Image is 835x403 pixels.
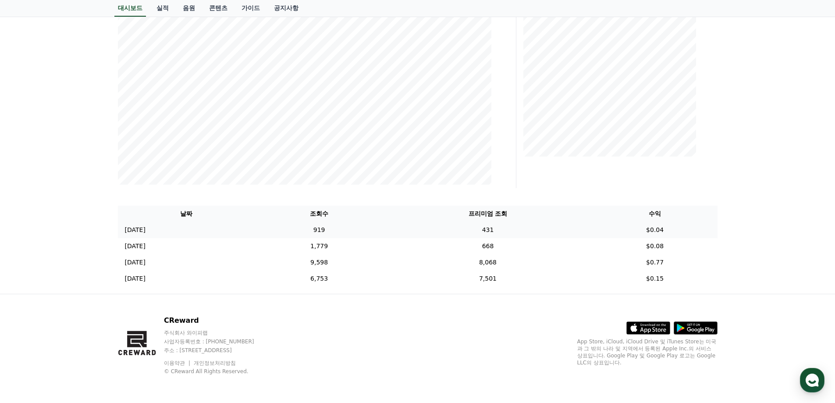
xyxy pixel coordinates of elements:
[125,274,146,283] p: [DATE]
[118,206,255,222] th: 날짜
[255,206,383,222] th: 조회수
[383,206,592,222] th: 프리미엄 조회
[125,258,146,267] p: [DATE]
[164,368,271,375] p: © CReward All Rights Reserved.
[28,291,33,298] span: 홈
[164,338,271,345] p: 사업자등록번호 : [PHONE_NUMBER]
[593,254,718,271] td: $0.77
[255,238,383,254] td: 1,779
[58,278,113,300] a: 대화
[80,292,91,299] span: 대화
[255,254,383,271] td: 9,598
[164,347,271,354] p: 주소 : [STREET_ADDRESS]
[383,238,592,254] td: 668
[164,315,271,326] p: CReward
[135,291,146,298] span: 설정
[383,254,592,271] td: 8,068
[125,225,146,235] p: [DATE]
[255,271,383,287] td: 6,753
[577,338,718,366] p: App Store, iCloud, iCloud Drive 및 iTunes Store는 미국과 그 밖의 나라 및 지역에서 등록된 Apple Inc.의 서비스 상표입니다. Goo...
[593,206,718,222] th: 수익
[255,222,383,238] td: 919
[125,242,146,251] p: [DATE]
[3,278,58,300] a: 홈
[164,329,271,336] p: 주식회사 와이피랩
[113,278,168,300] a: 설정
[593,238,718,254] td: $0.08
[593,222,718,238] td: $0.04
[383,271,592,287] td: 7,501
[383,222,592,238] td: 431
[194,360,236,366] a: 개인정보처리방침
[593,271,718,287] td: $0.15
[164,360,192,366] a: 이용약관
